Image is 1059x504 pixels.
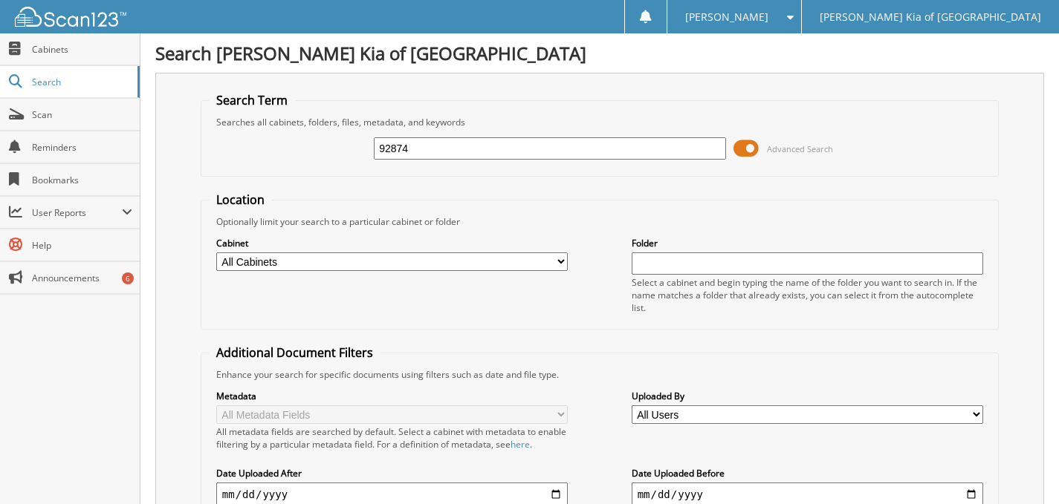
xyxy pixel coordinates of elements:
[155,41,1044,65] h1: Search [PERSON_NAME] Kia of [GEOGRAPHIC_DATA]
[767,143,833,154] span: Advanced Search
[685,13,768,22] span: [PERSON_NAME]
[632,467,984,480] label: Date Uploaded Before
[32,76,130,88] span: Search
[216,390,569,402] label: Metadata
[32,206,122,219] span: User Reports
[209,368,991,381] div: Enhance your search for specific documents using filters such as date and file type.
[216,425,569,451] div: All metadata fields are searched by default. Select a cabinet with metadata to enable filtering b...
[632,237,984,249] label: Folder
[216,467,569,480] label: Date Uploaded After
[32,108,132,121] span: Scan
[32,239,132,252] span: Help
[209,215,991,228] div: Optionally limit your search to a particular cabinet or folder
[32,272,132,284] span: Announcements
[216,237,569,249] label: Cabinet
[632,276,984,314] div: Select a cabinet and begin typing the name of the folder you want to search in. If the name match...
[209,116,991,128] div: Searches all cabinets, folders, files, metadata, and keywords
[32,43,132,56] span: Cabinets
[209,344,380,361] legend: Additional Document Filters
[32,141,132,154] span: Reminders
[511,438,530,451] a: here
[209,192,272,208] legend: Location
[122,272,134,284] div: 6
[32,174,132,186] span: Bookmarks
[209,92,295,108] legend: Search Term
[15,7,126,27] img: scan123-logo-white.svg
[820,13,1041,22] span: [PERSON_NAME] Kia of [GEOGRAPHIC_DATA]
[632,390,984,402] label: Uploaded By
